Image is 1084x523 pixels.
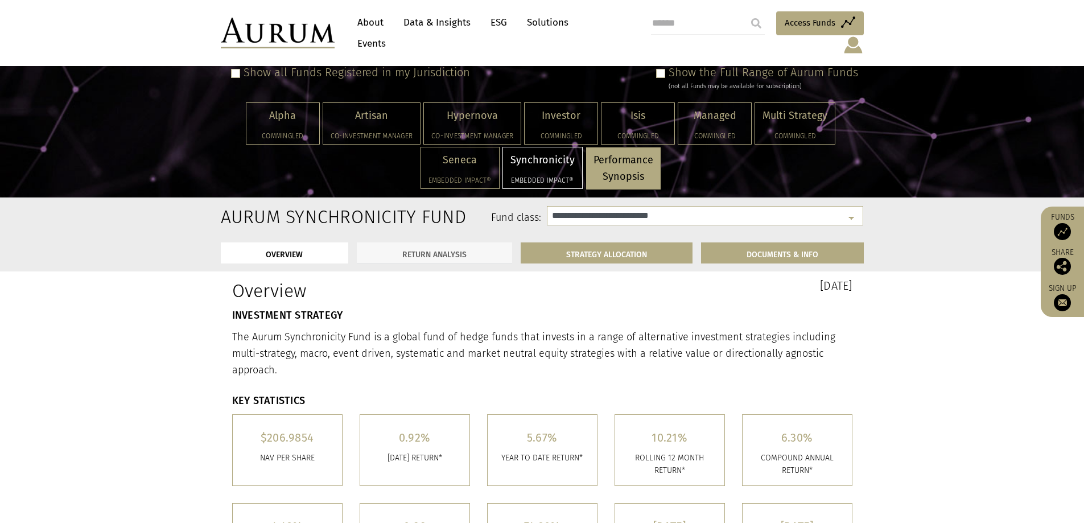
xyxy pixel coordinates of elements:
a: DOCUMENTS & INFO [701,242,864,263]
strong: INVESTMENT STRATEGY [232,309,343,322]
a: Funds [1046,212,1078,240]
h5: Embedded Impact® [428,177,492,184]
p: ROLLING 12 MONTH RETURN* [624,452,716,477]
p: [DATE] RETURN* [369,452,461,464]
p: Performance Synopsis [593,152,653,185]
h5: Commingled [609,133,667,139]
p: Hypernova [431,108,513,124]
h5: Commingled [532,133,590,139]
h1: Overview [232,280,534,302]
h5: 6.30% [751,432,843,443]
h2: Aurum Synchronicity Fund [221,206,314,228]
h5: 5.67% [496,432,588,443]
img: Sign up to our newsletter [1054,294,1071,311]
p: COMPOUND ANNUAL RETURN* [751,452,843,477]
h5: Commingled [254,133,312,139]
p: Nav per share [241,452,333,464]
h5: $206.9854 [241,432,333,443]
img: account-icon.svg [843,35,864,55]
p: Investor [532,108,590,124]
h3: [DATE] [551,280,852,291]
div: (not all Funds may be available for subscription) [669,81,858,92]
a: ESG [485,12,513,33]
a: About [352,12,389,33]
img: Share this post [1054,258,1071,275]
strong: KEY STATISTICS [232,394,306,407]
a: Solutions [521,12,574,33]
h5: 0.92% [369,432,461,443]
label: Show all Funds Registered in my Jurisdiction [244,65,470,79]
img: Access Funds [1054,223,1071,240]
p: YEAR TO DATE RETURN* [496,452,588,464]
img: Aurum [221,18,335,48]
p: The Aurum Synchronicity Fund is a global fund of hedge funds that invests in a range of alternati... [232,329,852,378]
h5: Commingled [686,133,744,139]
p: Artisan [331,108,413,124]
label: Show the Full Range of Aurum Funds [669,65,858,79]
a: Access Funds [776,11,864,35]
h5: Commingled [762,133,827,139]
h5: 10.21% [624,432,716,443]
p: Seneca [428,152,492,168]
a: STRATEGY ALLOCATION [521,242,693,263]
h5: Co-investment Manager [331,133,413,139]
p: Synchronicity [510,152,575,168]
label: Fund class: [331,211,542,225]
a: RETURN ANALYSIS [357,242,512,263]
p: Multi Strategy [762,108,827,124]
input: Submit [745,12,768,35]
a: Sign up [1046,283,1078,311]
span: Access Funds [785,16,835,30]
a: Events [352,33,386,54]
p: Alpha [254,108,312,124]
div: Share [1046,249,1078,275]
p: Isis [609,108,667,124]
h5: Embedded Impact® [510,177,575,184]
p: Managed [686,108,744,124]
a: Data & Insights [398,12,476,33]
h5: Co-investment Manager [431,133,513,139]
